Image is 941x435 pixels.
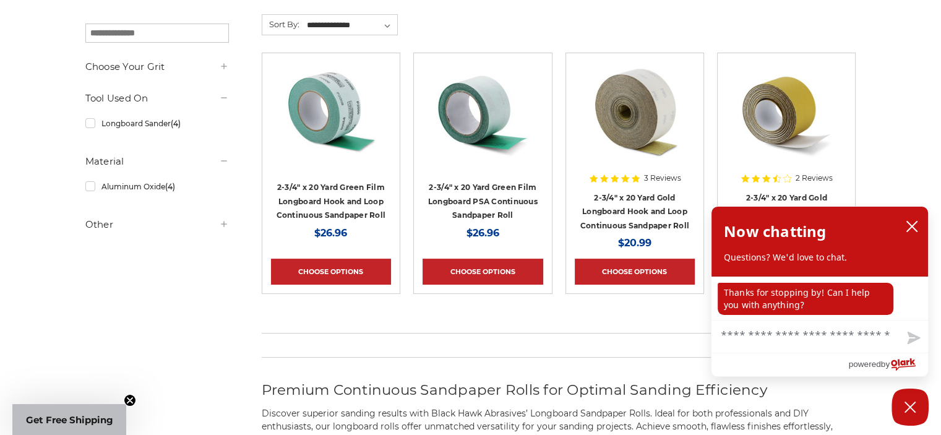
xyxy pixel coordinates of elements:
button: Send message [897,324,928,353]
h5: Material [85,154,229,169]
a: 2-3/4" x 20 Yard Green Film Longboard Hook and Loop Continuous Sandpaper Roll [277,183,385,220]
a: Longboard Sander [85,113,229,134]
a: Green Film Longboard Sandpaper Roll ideal for automotive sanding and bodywork preparation. [271,62,391,182]
a: Choose Options [423,259,543,285]
label: Sort By: [262,15,299,33]
a: Choose Options [575,259,695,285]
a: 2-3/4" x 20 Yard Gold Longboard Hook and Loop Continuous Sandpaper Roll [580,193,689,230]
button: Close teaser [124,394,136,407]
a: Powered by Olark [848,353,928,376]
img: Empire Abrasives 80 grit coarse gold sandpaper roll, 2 3/4" by 20 yards, unrolled end for quick i... [585,62,684,161]
span: $26.96 [466,227,499,239]
h5: Tool Used On [85,91,229,106]
select: Sort By: [305,16,397,35]
img: Black Hawk 400 Grit Gold PSA Sandpaper Roll, 2 3/4" wide, for final touches on surfaces. [737,62,836,161]
a: Choose Options [271,259,391,285]
span: Premium Continuous Sandpaper Rolls for Optimal Sanding Efficiency [262,381,767,398]
span: $20.99 [618,237,651,249]
span: by [881,356,890,372]
h5: Choose Your Grit [85,59,229,74]
span: Get Free Shipping [26,414,113,426]
div: olark chatbox [711,206,929,377]
span: (4) [170,119,180,128]
p: Thanks for stopping by! Can I help you with anything? [718,283,893,315]
div: chat [711,277,928,320]
a: 2-3/4" x 20 Yard Gold Longboard PSA Continuous Sandpaper Roll [732,193,841,230]
a: Premium Green Film Sandpaper Roll with PSA for professional-grade sanding, 2 3/4" x 20 yards. [423,62,543,182]
span: $26.96 [314,227,347,239]
a: Aluminum Oxide [85,176,229,197]
button: Close Chatbox [892,389,929,426]
h2: Now chatting [724,219,826,244]
span: (4) [165,182,174,191]
img: Premium Green Film Sandpaper Roll with PSA for professional-grade sanding, 2 3/4" x 20 yards. [433,62,532,161]
a: Empire Abrasives 80 grit coarse gold sandpaper roll, 2 3/4" by 20 yards, unrolled end for quick i... [575,62,695,182]
h5: Other [85,217,229,232]
p: Questions? We'd love to chat. [724,251,916,264]
span: powered [848,356,880,372]
a: 2-3/4" x 20 Yard Green Film Longboard PSA Continuous Sandpaper Roll [428,183,538,220]
a: Black Hawk 400 Grit Gold PSA Sandpaper Roll, 2 3/4" wide, for final touches on surfaces. [726,62,846,182]
img: Green Film Longboard Sandpaper Roll ideal for automotive sanding and bodywork preparation. [281,62,380,161]
div: Get Free ShippingClose teaser [12,404,126,435]
button: close chatbox [902,217,922,236]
